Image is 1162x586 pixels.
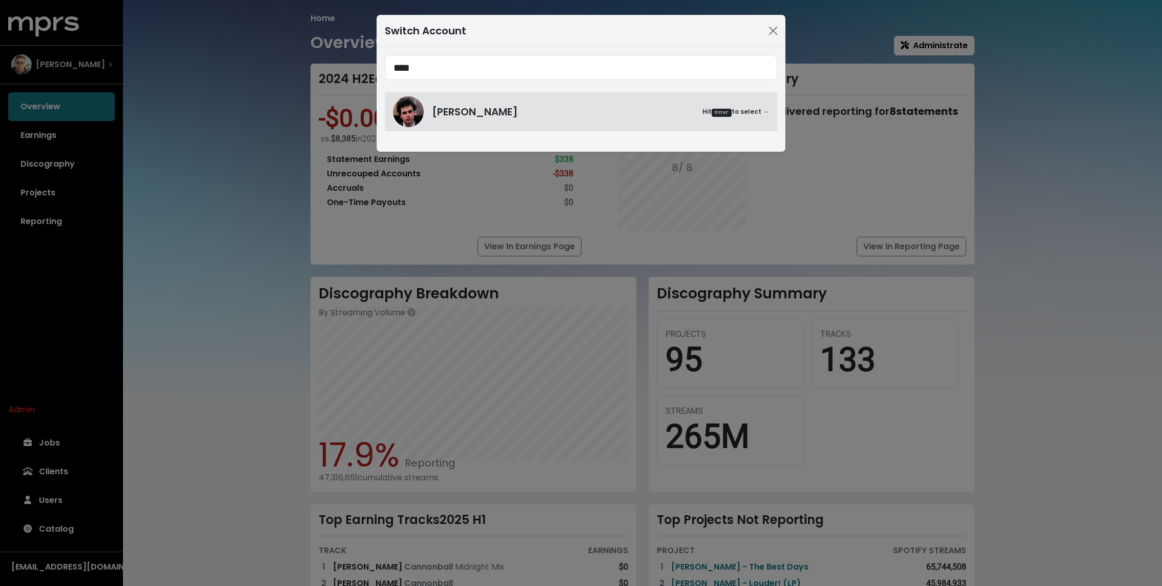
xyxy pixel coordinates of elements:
[393,96,424,127] img: James Ford
[385,92,777,131] a: James Ford[PERSON_NAME]HitEnterto select →
[712,109,732,117] kbd: Enter
[765,23,781,39] button: Close
[385,23,466,38] div: Switch Account
[385,55,777,80] input: Search accounts
[702,107,769,117] small: Hit to select →
[432,104,518,119] span: [PERSON_NAME]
